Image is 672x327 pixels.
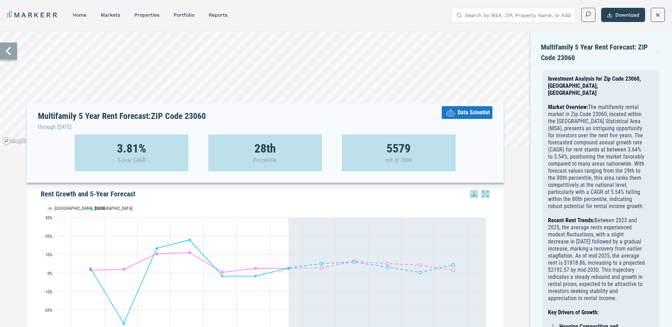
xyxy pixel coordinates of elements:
a: home [73,12,86,18]
a: markets [101,12,120,18]
path: Wednesday, 29 Jul, 20:00, 2. Richmond, VA. [122,268,125,271]
text: [GEOGRAPHIC_DATA], [GEOGRAPHIC_DATA] [55,206,132,211]
p: 5-year CAGR [118,157,146,164]
path: Monday, 29 Jul, 20:00, 4.47. 23060. [452,263,454,266]
a: reports [209,12,227,18]
span: N [656,11,660,18]
strong: Recent Rent Trends: [548,217,594,224]
text: -20% [44,308,52,313]
text: 0% [47,271,52,276]
strong: 28th [254,145,276,152]
text: 23060 [94,206,105,211]
strong: 3.81% [117,145,146,152]
text: 30% [45,216,52,220]
path: Wednesday, 29 Jul, 20:00, 2.78. Richmond, VA. [320,266,323,269]
a: Portfolio [174,12,194,18]
strong: Key Drivers of Growth: [548,309,599,316]
div: Multifamily 5 Year Rent Forecast: ZIP Code 23060 [541,42,661,68]
strong: Market Overview: [548,104,588,110]
path: Tuesday, 29 Jul, 20:00, 2.7. 23060. [287,267,290,270]
path: Saturday, 29 Jul, 20:00, 5.11. Richmond, VA. [386,262,389,265]
path: Thursday, 29 Jul, 20:00, 5.98. 23060. [352,260,355,263]
p: The multifamily rental market in Zip Code 23060, located within the [GEOGRAPHIC_DATA] Statistical... [548,104,645,210]
text: -10% [44,289,52,294]
span: Data Scientist [458,108,490,117]
path: Thursday, 29 Jul, 20:00, 13.42. 23060. [155,247,158,250]
button: Data Scientist [442,106,492,119]
g: 23060, line 4 of 4 with 5 data points. [320,260,454,274]
path: Monday, 29 Jul, 20:00, -1.66. 23060. [254,275,257,277]
path: Monday, 29 Jul, 20:00, 2.52. Richmond, VA. [254,267,257,270]
path: Wednesday, 29 Jul, 20:00, -27.4. 23060. [122,322,125,325]
path: Friday, 29 Jul, 20:00, 17.98. 23060. [188,239,191,241]
p: Between 2023 and 2025, the average rents experienced modest fluctuations, with a slight decrease ... [548,217,645,302]
p: Percentile [253,157,277,164]
a: Mapbox logo [2,137,33,145]
a: MARKERR [7,10,58,20]
strong: Investment Analysis for Zip Code 23060, [GEOGRAPHIC_DATA], [GEOGRAPHIC_DATA] [548,75,641,96]
h5: Rent Growth and 5-Year Forecast [41,189,490,199]
h1: Multifamily 5 Year Rent Forecast: ZIP Code 23060 [38,111,206,132]
path: Sunday, 29 Jul, 20:00, 0.34. 23060. [419,271,422,274]
path: Wednesday, 29 Jul, 20:00, 5.11. 23060. [320,262,323,265]
text: 10% [45,252,52,257]
path: Saturday, 29 Jul, 20:00, 3.23. 23060. [386,266,389,269]
button: Download [601,8,645,22]
p: through [DATE] [38,122,206,132]
p: out of 7800 [385,157,412,164]
path: Friday, 29 Jul, 20:00, 11.09. Richmond, VA. [188,251,191,254]
strong: 5579 [386,145,411,152]
a: properties [134,12,159,18]
path: Saturday, 29 Jul, 20:00, -1.68. 23060. [221,275,224,277]
button: N [651,8,665,22]
text: 20% [45,234,52,239]
input: Search by MSA, ZIP, Property Name, or Address [465,8,571,22]
path: Monday, 29 Jul, 20:00, 1.52. Richmond, VA. [452,269,454,272]
path: Monday, 29 Jul, 20:00, 2.46. 23060. [89,267,92,270]
path: Sunday, 29 Jul, 20:00, 4.27. Richmond, VA. [419,264,422,266]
